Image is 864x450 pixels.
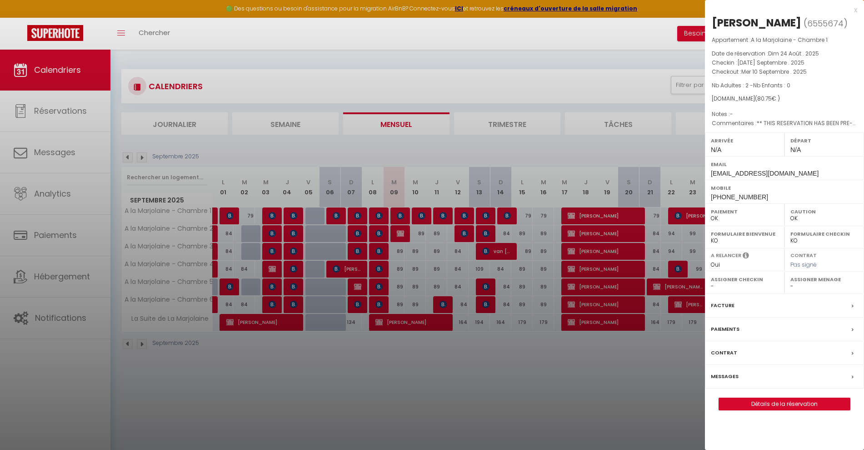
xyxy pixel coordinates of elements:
[711,193,768,201] span: [PHONE_NUMBER]
[7,4,35,31] button: Ouvrir le widget de chat LiveChat
[790,207,858,216] label: Caution
[712,81,790,89] span: Nb Adultes : 2 -
[755,95,780,102] span: ( € )
[790,252,817,258] label: Contrat
[790,275,858,284] label: Assigner Menage
[719,398,850,410] button: Détails de la réservation
[757,95,772,102] span: 80.75
[807,18,844,29] span: 6555674
[741,68,807,76] span: Mer 10 Septembre . 2025
[711,348,737,358] label: Contrat
[712,15,801,30] div: [PERSON_NAME]
[743,252,749,262] i: Sélectionner OUI si vous souhaiter envoyer les séquences de messages post-checkout
[711,301,734,310] label: Facture
[712,67,857,76] p: Checkout :
[719,398,850,410] a: Détails de la réservation
[711,146,721,153] span: N/A
[737,59,804,66] span: [DATE] Septembre . 2025
[790,261,817,268] span: Pas signé
[711,183,858,192] label: Mobile
[730,110,733,118] span: -
[711,324,739,334] label: Paiements
[790,146,801,153] span: N/A
[768,50,819,57] span: Dim 24 Août . 2025
[712,95,857,103] div: [DOMAIN_NAME]
[711,252,741,259] label: A relancer
[712,110,857,119] p: Notes :
[712,119,857,128] p: Commentaires :
[804,17,848,30] span: ( )
[753,81,790,89] span: Nb Enfants : 0
[705,5,857,15] div: x
[790,136,858,145] label: Départ
[711,229,779,238] label: Formulaire Bienvenue
[751,36,828,44] span: A la Marjolaine - Chambre 1
[711,136,779,145] label: Arrivée
[711,160,858,169] label: Email
[712,35,857,45] p: Appartement :
[711,372,739,381] label: Messages
[711,275,779,284] label: Assigner Checkin
[790,229,858,238] label: Formulaire Checkin
[711,170,819,177] span: [EMAIL_ADDRESS][DOMAIN_NAME]
[711,207,779,216] label: Paiement
[712,58,857,67] p: Checkin :
[712,49,857,58] p: Date de réservation :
